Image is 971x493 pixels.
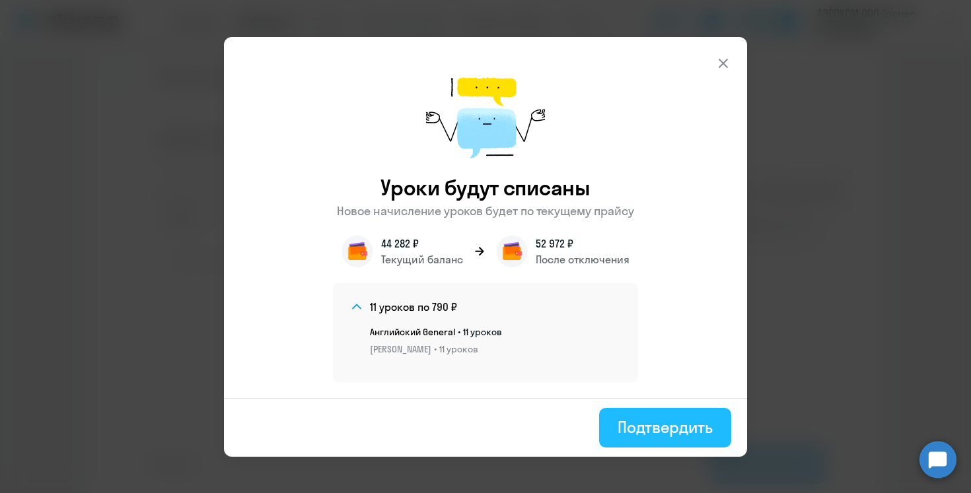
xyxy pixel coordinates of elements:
p: Текущий баланс [381,251,463,267]
div: Подтвердить [618,416,713,438]
span: 11 уроков [439,343,478,355]
img: wallet.png [342,236,373,267]
p: После отключения [536,251,629,267]
p: Английский General [370,326,455,338]
img: wallet.png [496,236,528,267]
img: message-sent.png [426,63,545,174]
h4: 11 уроков по 790 ₽ [370,300,457,314]
button: Подтвердить [599,408,731,447]
h3: Уроки будут списаны [380,174,590,201]
span: [PERSON_NAME] [370,343,431,355]
p: 44 282 ₽ [381,236,463,251]
p: 52 972 ₽ [536,236,629,251]
span: • [434,343,437,355]
p: Новое начисление уроков будет по текущему прайсу [337,203,634,220]
span: 11 уроков [463,326,502,338]
span: • [458,326,460,338]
